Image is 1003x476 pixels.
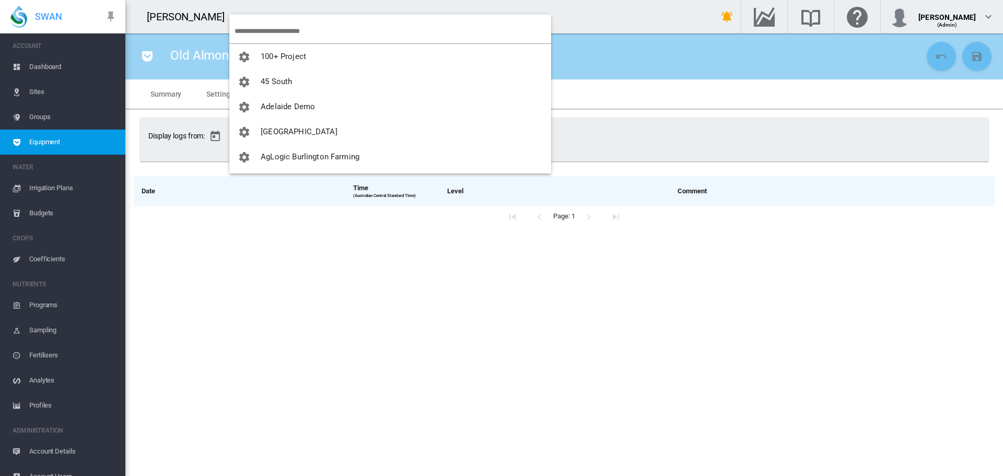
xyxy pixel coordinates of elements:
[261,102,315,111] span: Adelaide Demo
[238,76,250,88] md-icon: icon-cog
[229,94,551,119] button: You have 'Admin' permissions to Adelaide Demo
[229,119,551,144] button: You have 'Admin' permissions to Adelaide High School
[238,151,250,164] md-icon: icon-cog
[238,101,250,113] md-icon: icon-cog
[261,77,292,86] span: 45 South
[229,144,551,169] button: You have 'Admin' permissions to AgLogic Burlington Farming
[261,152,359,161] span: AgLogic Burlington Farming
[229,69,551,94] button: You have 'Admin' permissions to 45 South
[238,51,250,63] md-icon: icon-cog
[238,126,250,138] md-icon: icon-cog
[261,127,337,136] span: [GEOGRAPHIC_DATA]
[229,44,551,69] button: You have 'Admin' permissions to 100+ Project
[229,169,551,194] button: You have 'Admin' permissions to Agri-Zon LLC
[261,52,306,61] span: 100+ Project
